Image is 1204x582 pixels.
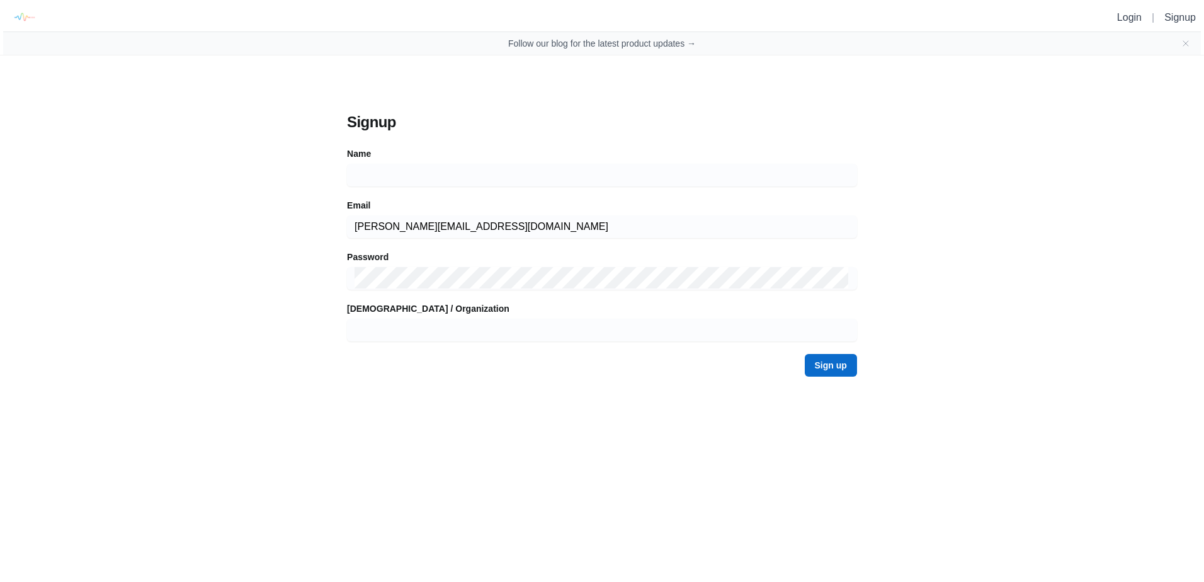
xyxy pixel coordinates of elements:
[9,3,38,31] img: logo
[1117,12,1142,23] a: Login
[805,354,857,377] button: Sign up
[1147,10,1159,25] li: |
[347,147,371,160] label: Name
[1141,519,1189,567] iframe: Drift Widget Chat Controller
[1164,12,1196,23] a: Signup
[347,302,509,315] label: [DEMOGRAPHIC_DATA] / Organization
[1181,38,1191,48] button: Close banner
[347,199,370,212] label: Email
[508,37,696,50] a: Follow our blog for the latest product updates →
[347,112,857,132] h3: Signup
[347,251,389,263] label: Password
